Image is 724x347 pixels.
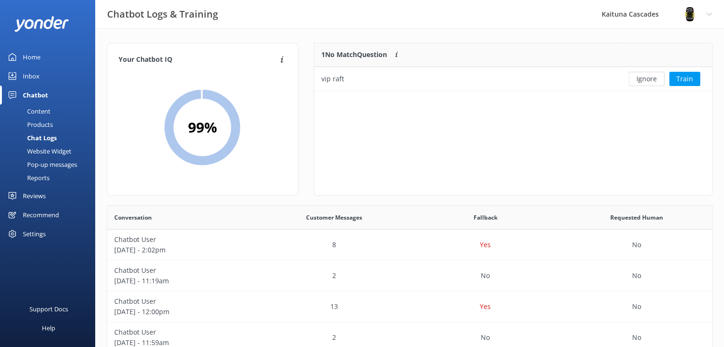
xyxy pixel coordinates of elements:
[6,158,77,171] div: Pop-up messages
[314,67,712,91] div: grid
[306,213,362,222] span: Customer Messages
[6,118,95,131] a: Products
[23,86,48,105] div: Chatbot
[107,260,712,291] div: row
[6,105,50,118] div: Content
[42,318,55,337] div: Help
[114,276,251,286] p: [DATE] - 11:19am
[23,48,40,67] div: Home
[23,224,46,243] div: Settings
[114,265,251,276] p: Chatbot User
[107,7,218,22] h3: Chatbot Logs & Training
[632,301,641,312] p: No
[669,72,700,86] button: Train
[114,213,152,222] span: Conversation
[23,205,59,224] div: Recommend
[632,332,641,343] p: No
[632,270,641,281] p: No
[6,171,95,184] a: Reports
[473,213,497,222] span: Fallback
[6,105,95,118] a: Content
[30,299,68,318] div: Support Docs
[332,332,336,343] p: 2
[114,327,251,337] p: Chatbot User
[332,270,336,281] p: 2
[114,234,251,245] p: Chatbot User
[6,131,57,145] div: Chat Logs
[114,296,251,307] p: Chatbot User
[481,270,490,281] p: No
[107,230,712,260] div: row
[114,307,251,317] p: [DATE] - 12:00pm
[321,49,387,60] p: 1 No Match Question
[23,186,46,205] div: Reviews
[6,145,71,158] div: Website Widget
[6,145,95,158] a: Website Widget
[480,301,491,312] p: Yes
[23,67,40,86] div: Inbox
[6,118,53,131] div: Products
[481,332,490,343] p: No
[6,158,95,171] a: Pop-up messages
[114,245,251,255] p: [DATE] - 2:02pm
[6,131,95,145] a: Chat Logs
[330,301,338,312] p: 13
[107,291,712,322] div: row
[14,16,69,32] img: yonder-white-logo.png
[321,74,344,84] div: vip raft
[632,240,641,250] p: No
[610,213,663,222] span: Requested Human
[188,116,217,139] h2: 99 %
[119,55,278,65] h4: Your Chatbot IQ
[629,72,664,86] button: Ignore
[6,171,50,184] div: Reports
[683,7,697,21] img: 802-1755650174.png
[332,240,336,250] p: 8
[480,240,491,250] p: Yes
[314,67,712,91] div: row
